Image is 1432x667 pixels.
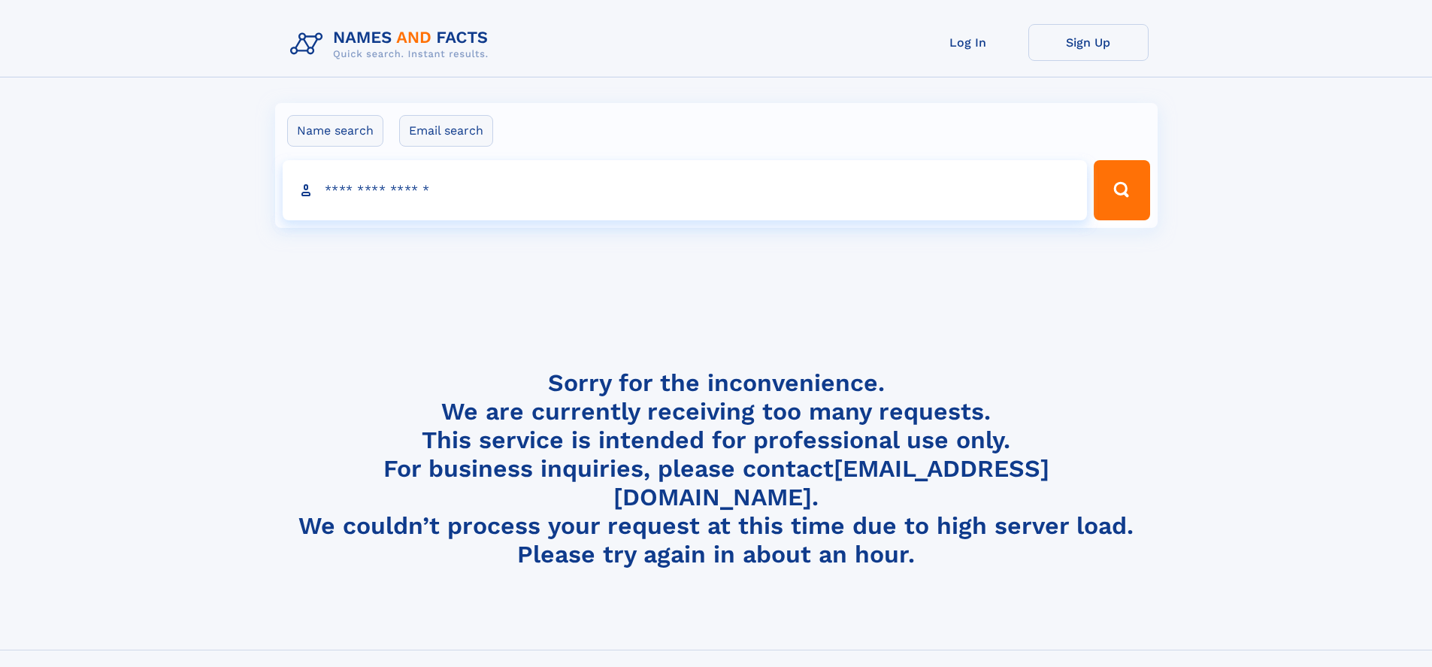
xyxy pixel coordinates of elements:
[283,160,1088,220] input: search input
[1094,160,1149,220] button: Search Button
[287,115,383,147] label: Name search
[284,368,1149,569] h4: Sorry for the inconvenience. We are currently receiving too many requests. This service is intend...
[399,115,493,147] label: Email search
[908,24,1028,61] a: Log In
[613,454,1049,511] a: [EMAIL_ADDRESS][DOMAIN_NAME]
[1028,24,1149,61] a: Sign Up
[284,24,501,65] img: Logo Names and Facts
